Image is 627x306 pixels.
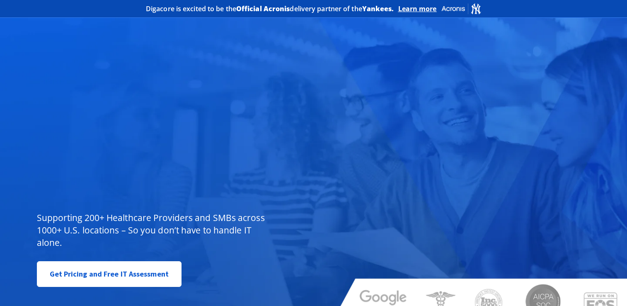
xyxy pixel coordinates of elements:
[50,266,169,282] span: Get Pricing and Free IT Assessment
[441,2,482,15] img: Acronis
[146,5,394,12] h2: Digacore is excited to be the delivery partner of the
[362,4,394,13] b: Yankees.
[398,5,437,13] a: Learn more
[236,4,290,13] b: Official Acronis
[37,261,182,287] a: Get Pricing and Free IT Assessment
[37,211,269,249] p: Supporting 200+ Healthcare Providers and SMBs across 1000+ U.S. locations – So you don’t have to ...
